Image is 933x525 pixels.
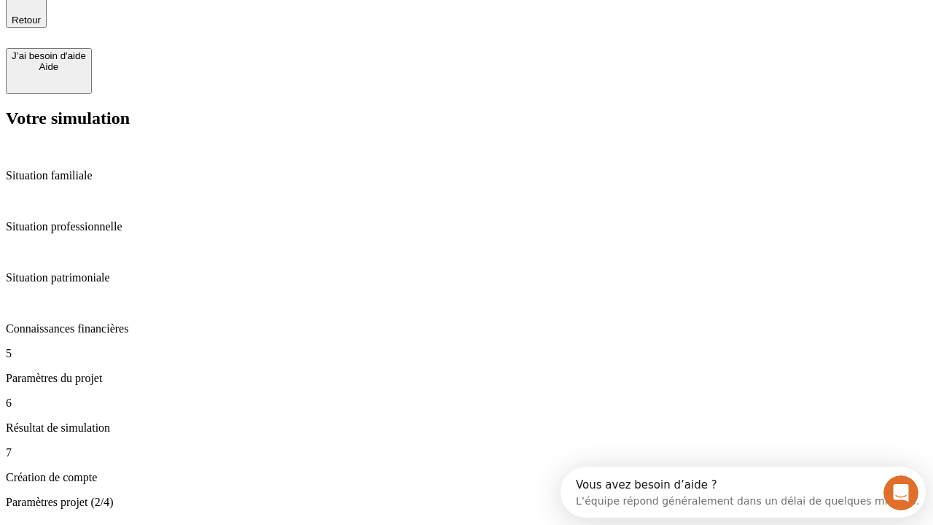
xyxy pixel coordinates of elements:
p: Situation patrimoniale [6,271,927,284]
p: Résultat de simulation [6,421,927,435]
div: L’équipe répond généralement dans un délai de quelques minutes. [15,24,359,39]
button: J’ai besoin d'aideAide [6,48,92,94]
iframe: Intercom live chat [883,475,918,510]
p: Situation professionnelle [6,220,927,233]
span: Retour [12,15,41,26]
p: Connaissances financières [6,322,927,335]
p: Création de compte [6,471,927,484]
div: Vous avez besoin d’aide ? [15,12,359,24]
div: J’ai besoin d'aide [12,50,86,61]
iframe: Intercom live chat discovery launcher [561,467,926,518]
h2: Votre simulation [6,109,927,128]
p: Paramètres du projet [6,372,927,385]
p: Situation familiale [6,169,927,182]
p: 7 [6,446,927,459]
div: Aide [12,61,86,72]
div: Ouvrir le Messenger Intercom [6,6,402,46]
p: Paramètres projet (2/4) [6,496,927,509]
p: 6 [6,397,927,410]
p: 5 [6,347,927,360]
